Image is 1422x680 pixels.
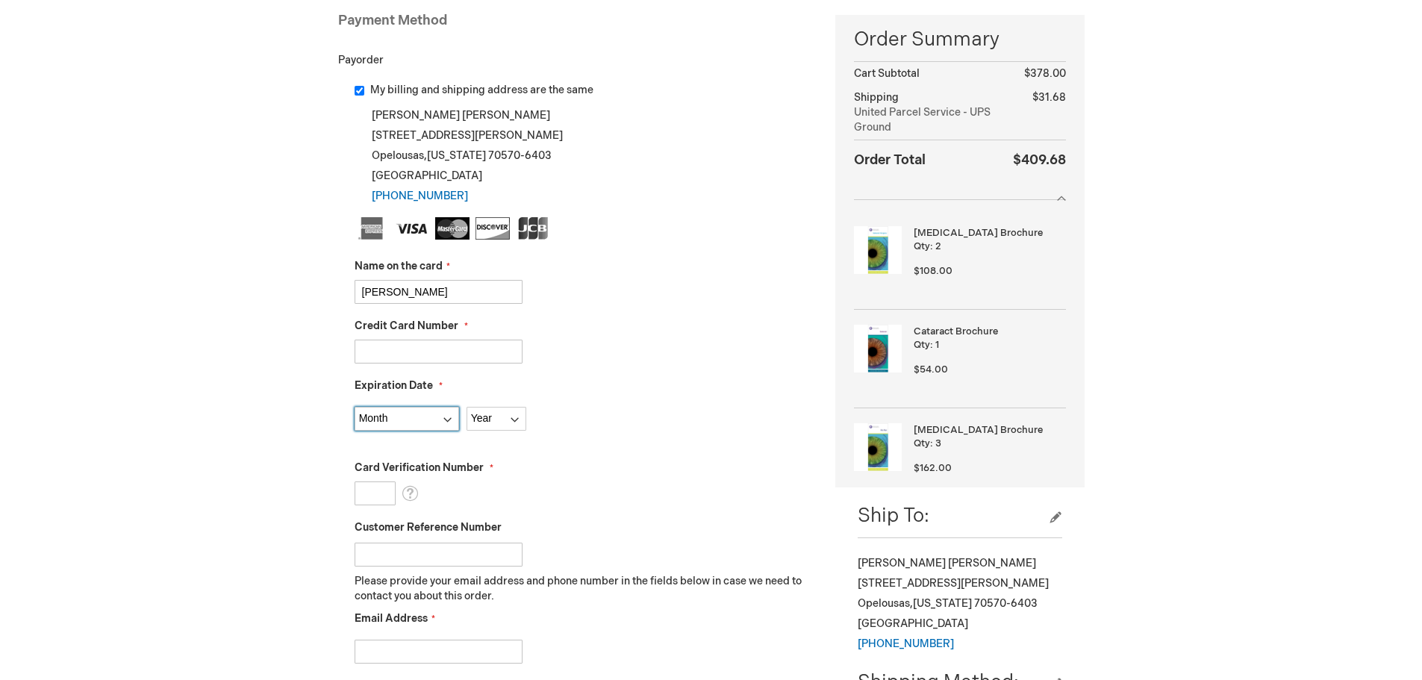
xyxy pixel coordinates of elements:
[338,54,384,66] span: Payorder
[914,462,952,474] span: $162.00
[355,521,502,534] span: Customer Reference Number
[355,105,814,206] div: [PERSON_NAME] [PERSON_NAME] [STREET_ADDRESS][PERSON_NAME] Opelousas , 70570-6403 [GEOGRAPHIC_DATA]
[914,364,948,375] span: $54.00
[355,340,523,364] input: Credit Card Number
[858,637,954,650] a: [PHONE_NUMBER]
[854,149,926,170] strong: Order Total
[858,553,1061,654] div: [PERSON_NAME] [PERSON_NAME] [STREET_ADDRESS][PERSON_NAME] Opelousas , 70570-6403 [GEOGRAPHIC_DATA]
[914,339,930,351] span: Qty
[355,319,458,332] span: Credit Card Number
[355,260,443,272] span: Name on the card
[355,574,814,604] p: Please provide your email address and phone number in the fields below in case we need to contact...
[338,11,814,38] div: Payment Method
[516,217,550,240] img: JCB
[914,423,1061,437] strong: [MEDICAL_DATA] Brochure
[395,217,429,240] img: Visa
[427,149,486,162] span: [US_STATE]
[914,240,930,252] span: Qty
[1024,67,1066,80] span: $378.00
[355,461,484,474] span: Card Verification Number
[1013,152,1066,168] span: $409.68
[854,26,1065,61] span: Order Summary
[914,325,1061,339] strong: Cataract Brochure
[914,265,952,277] span: $108.00
[435,217,470,240] img: MasterCard
[914,437,930,449] span: Qty
[372,190,468,202] a: [PHONE_NUMBER]
[858,505,929,528] span: Ship To:
[854,105,1012,135] span: United Parcel Service - UPS Ground
[1032,91,1066,104] span: $31.68
[935,339,939,351] span: 1
[914,226,1061,240] strong: [MEDICAL_DATA] Brochure
[355,612,428,625] span: Email Address
[854,423,902,471] img: Dry Eye Brochure
[854,325,902,372] img: Cataract Brochure
[854,91,899,104] span: Shipping
[854,62,1012,87] th: Cart Subtotal
[935,240,941,252] span: 2
[913,597,972,610] span: [US_STATE]
[355,379,433,392] span: Expiration Date
[935,437,941,449] span: 3
[370,84,593,96] span: My billing and shipping address are the same
[355,217,389,240] img: American Express
[355,481,396,505] input: Card Verification Number
[854,226,902,274] img: Cataract Surgery Brochure
[475,217,510,240] img: Discover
